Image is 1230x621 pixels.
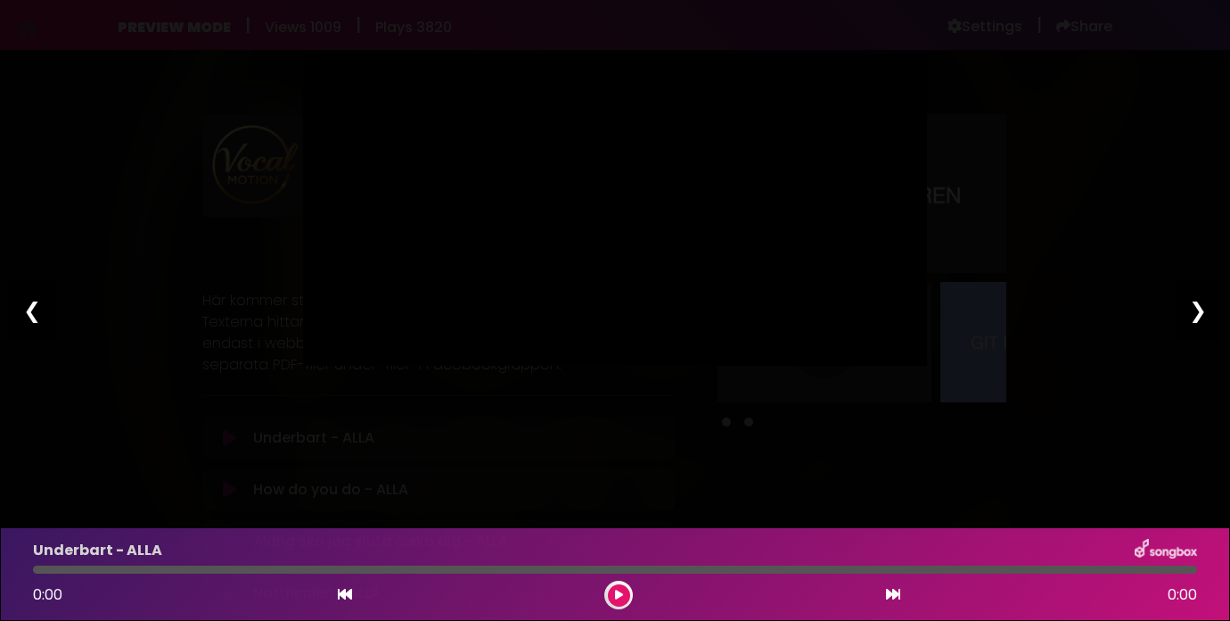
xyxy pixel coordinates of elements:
img: songbox-logo-white.png [1135,539,1197,562]
span: 0:00 [1168,584,1197,606]
p: Underbart - ALLA [33,540,162,561]
div: ❯ [1175,280,1221,341]
div: ❮ [9,280,55,341]
span: 0:00 [33,584,62,605]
